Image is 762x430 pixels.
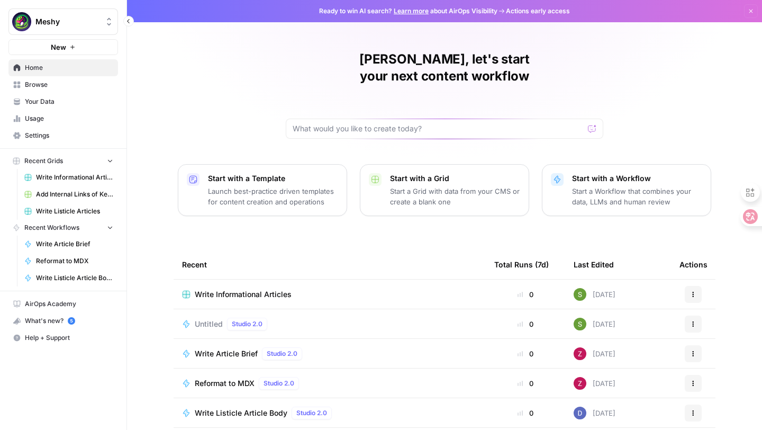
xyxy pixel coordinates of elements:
span: Settings [25,131,113,140]
a: Add Internal Links of Keywords [20,186,118,203]
div: 0 [494,408,557,418]
button: Recent Workflows [8,220,118,236]
span: Studio 2.0 [232,319,262,329]
span: Write Informational Articles [36,173,113,182]
a: Home [8,59,118,76]
button: Recent Grids [8,153,118,169]
span: AirOps Academy [25,299,113,309]
span: Meshy [35,16,99,27]
span: Browse [25,80,113,89]
img: pat222d96uodlximabcaanlzn43y [574,377,586,390]
a: Settings [8,127,118,144]
a: Usage [8,110,118,127]
div: Actions [679,250,707,279]
div: [DATE] [574,288,615,301]
img: e29990mpqv6ylcja85ljd1mccmxq [574,407,586,419]
h1: [PERSON_NAME], let's start your next content workflow [286,51,603,85]
p: Launch best-practice driven templates for content creation and operations [208,186,338,207]
span: Write Article Brief [195,348,258,359]
span: Actions early access [506,6,570,16]
span: Add Internal Links of Keywords [36,190,113,199]
img: q6p6c49qd3laxdkqla9mlv8ed1he [574,318,586,330]
button: What's new? 5 [8,312,118,329]
div: Recent [182,250,477,279]
p: Start with a Grid [390,173,520,184]
span: Reformat to MDX [195,378,255,389]
button: Start with a TemplateLaunch best-practice driven templates for content creation and operations [178,164,347,216]
button: Start with a GridStart a Grid with data from your CMS or create a blank one [360,164,529,216]
span: Ready to win AI search? about AirOps Visibility [319,6,497,16]
span: Studio 2.0 [267,349,297,359]
a: Reformat to MDX [20,253,118,270]
a: 5 [68,317,75,325]
span: Recent Grids [24,156,63,166]
a: Write Listicle Article Body [20,270,118,286]
div: 0 [494,348,557,359]
span: New [51,42,66,52]
span: Reformat to MDX [36,256,113,266]
span: Untitled [195,319,223,329]
span: Studio 2.0 [296,408,327,418]
a: AirOps Academy [8,295,118,312]
span: Write Listicle Article Body [36,273,113,283]
span: Write Informational Articles [195,289,292,300]
p: Start with a Workflow [572,173,702,184]
div: 0 [494,319,557,329]
span: Recent Workflows [24,223,79,232]
div: [DATE] [574,318,615,330]
a: Write Article Brief [20,236,118,253]
a: Write Article BriefStudio 2.0 [182,347,477,360]
a: Learn more [394,7,429,15]
p: Start a Grid with data from your CMS or create a blank one [390,186,520,207]
span: Write Article Brief [36,239,113,249]
a: Browse [8,76,118,93]
a: Write Informational Articles [20,169,118,186]
span: Home [25,63,113,73]
a: Write Listicle Articles [20,203,118,220]
a: Write Informational Articles [182,289,477,300]
div: [DATE] [574,377,615,390]
img: q6p6c49qd3laxdkqla9mlv8ed1he [574,288,586,301]
div: Last Edited [574,250,614,279]
button: Help + Support [8,329,118,346]
span: Write Listicle Article Body [195,408,287,418]
div: [DATE] [574,347,615,360]
span: Studio 2.0 [264,379,294,388]
text: 5 [70,318,72,324]
input: What would you like to create today? [293,123,584,134]
span: Help + Support [25,333,113,343]
img: Meshy Logo [12,12,31,31]
span: Usage [25,114,113,123]
p: Start with a Template [208,173,338,184]
div: What's new? [9,313,117,329]
a: UntitledStudio 2.0 [182,318,477,330]
a: Your Data [8,93,118,110]
img: pat222d96uodlximabcaanlzn43y [574,347,586,360]
span: Write Listicle Articles [36,207,113,216]
div: 0 [494,378,557,389]
div: Total Runs (7d) [494,250,549,279]
div: [DATE] [574,407,615,419]
button: Workspace: Meshy [8,8,118,35]
p: Start a Workflow that combines your data, LLMs and human review [572,186,702,207]
a: Write Listicle Article BodyStudio 2.0 [182,407,477,419]
div: 0 [494,289,557,300]
span: Your Data [25,97,113,106]
button: Start with a WorkflowStart a Workflow that combines your data, LLMs and human review [542,164,711,216]
a: Reformat to MDXStudio 2.0 [182,377,477,390]
button: New [8,39,118,55]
